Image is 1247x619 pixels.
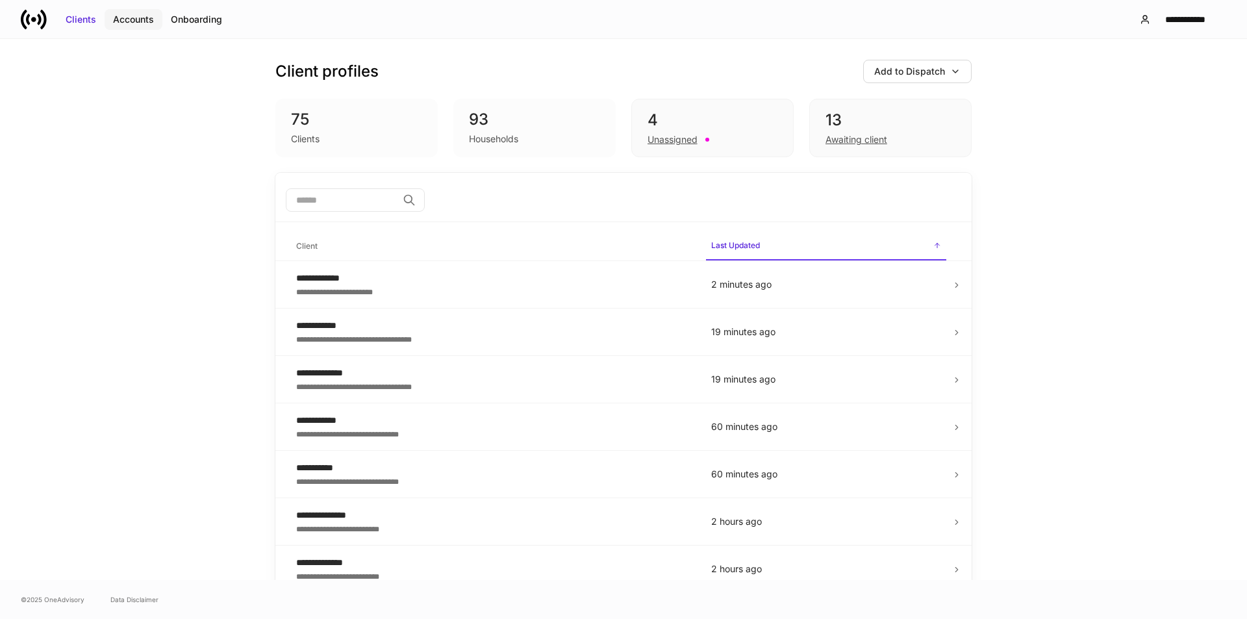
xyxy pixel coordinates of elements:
[291,233,696,260] span: Client
[66,13,96,26] div: Clients
[113,13,154,26] div: Accounts
[863,60,972,83] button: Add to Dispatch
[711,468,941,481] p: 60 minutes ago
[809,99,972,157] div: 13Awaiting client
[711,562,941,575] p: 2 hours ago
[21,594,84,605] span: © 2025 OneAdvisory
[631,99,794,157] div: 4Unassigned
[711,515,941,528] p: 2 hours ago
[706,233,946,260] span: Last Updated
[648,133,698,146] div: Unassigned
[874,65,945,78] div: Add to Dispatch
[648,110,777,131] div: 4
[469,133,518,145] div: Households
[469,109,600,130] div: 93
[171,13,222,26] div: Onboarding
[711,239,760,251] h6: Last Updated
[291,133,320,145] div: Clients
[711,373,941,386] p: 19 minutes ago
[105,9,162,30] button: Accounts
[825,133,887,146] div: Awaiting client
[711,325,941,338] p: 19 minutes ago
[275,61,379,82] h3: Client profiles
[711,420,941,433] p: 60 minutes ago
[711,278,941,291] p: 2 minutes ago
[291,109,422,130] div: 75
[296,240,318,252] h6: Client
[162,9,231,30] button: Onboarding
[57,9,105,30] button: Clients
[110,594,158,605] a: Data Disclaimer
[825,110,955,131] div: 13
